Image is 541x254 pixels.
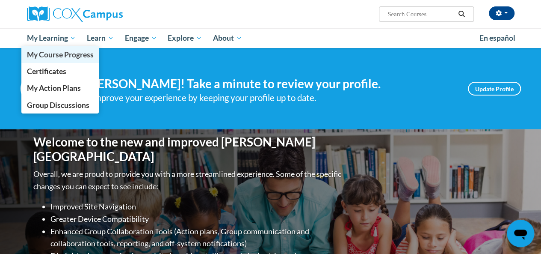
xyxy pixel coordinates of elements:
a: En español [474,29,521,47]
span: Learn [87,33,114,43]
button: Account Settings [489,6,514,20]
input: Search Courses [387,9,455,19]
a: Cox Campus [27,6,181,22]
span: Engage [125,33,157,43]
img: Profile Image [21,69,59,108]
a: Learn [81,28,119,48]
button: Search [455,9,468,19]
span: My Learning [27,33,76,43]
span: About [213,33,242,43]
li: Greater Device Compatibility [50,213,343,225]
p: Overall, we are proud to provide you with a more streamlined experience. Some of the specific cha... [33,168,343,193]
span: Explore [168,33,202,43]
a: Update Profile [468,82,521,96]
div: Help improve your experience by keeping your profile up to date. [72,91,455,105]
a: Explore [162,28,207,48]
a: Group Discussions [21,97,99,114]
span: My Course Progress [27,50,93,59]
div: Main menu [21,28,521,48]
a: My Learning [21,28,82,48]
img: Cox Campus [27,6,123,22]
span: My Action Plans [27,84,80,93]
span: En español [479,33,515,42]
h1: Welcome to the new and improved [PERSON_NAME][GEOGRAPHIC_DATA] [33,135,343,164]
a: My Course Progress [21,46,99,63]
li: Improved Site Navigation [50,200,343,213]
a: Certificates [21,63,99,80]
iframe: Button to launch messaging window [507,220,534,247]
h4: Hi [PERSON_NAME]! Take a minute to review your profile. [72,77,455,91]
li: Enhanced Group Collaboration Tools (Action plans, Group communication and collaboration tools, re... [50,225,343,250]
a: My Action Plans [21,80,99,96]
a: About [207,28,248,48]
span: Certificates [27,67,66,76]
a: Engage [119,28,163,48]
span: Group Discussions [27,101,89,110]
